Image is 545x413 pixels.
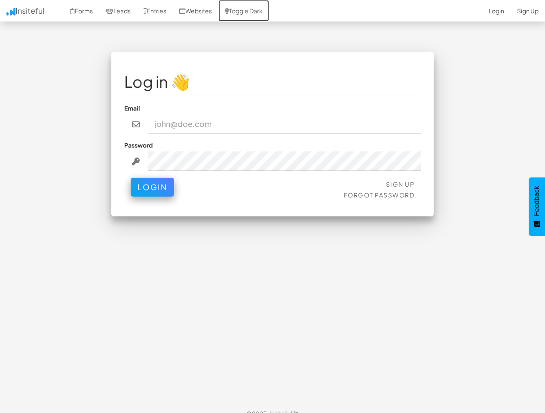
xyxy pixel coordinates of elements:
label: Email [124,104,140,112]
span: Feedback [533,186,541,216]
label: Password [124,141,153,149]
img: icon.png [6,8,15,15]
button: Feedback - Show survey [529,177,545,236]
a: Forgot Password [344,191,415,199]
button: Login [131,178,174,197]
h1: Log in 👋 [124,73,421,90]
a: Sign Up [386,180,415,188]
input: john@doe.com [148,114,421,134]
